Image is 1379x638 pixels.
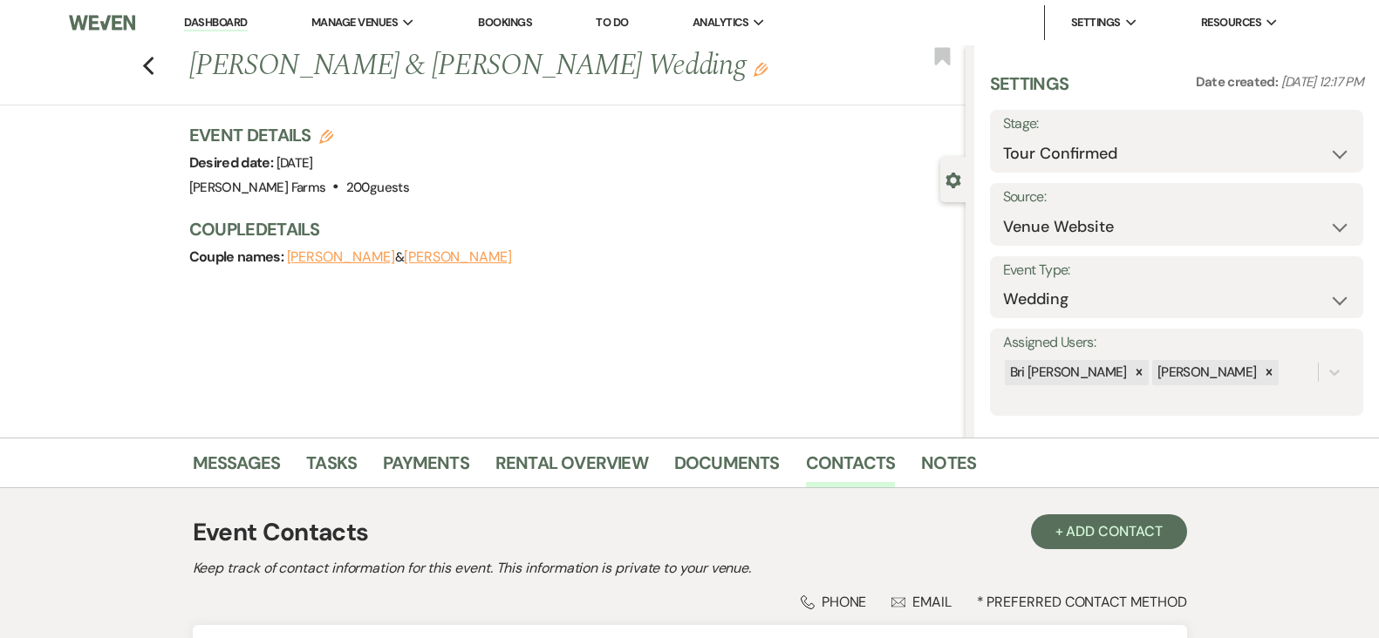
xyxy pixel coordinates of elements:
a: Payments [383,449,469,487]
span: Date created: [1196,73,1281,91]
span: Analytics [693,14,748,31]
a: Tasks [306,449,357,487]
button: Close lead details [946,171,961,187]
button: Edit [754,61,768,77]
button: [PERSON_NAME] [404,250,512,264]
a: To Do [596,15,628,30]
a: Contacts [806,449,896,487]
span: Desired date: [189,153,276,172]
label: Source: [1003,185,1350,210]
h1: Event Contacts [193,514,369,551]
img: Weven Logo [69,4,135,41]
span: [PERSON_NAME] Farms [189,179,326,196]
a: Documents [674,449,780,487]
h1: [PERSON_NAME] & [PERSON_NAME] Wedding [189,45,803,87]
a: Dashboard [184,15,247,31]
a: Bookings [478,15,532,30]
label: Event Type: [1003,258,1350,283]
button: [PERSON_NAME] [287,250,395,264]
span: [DATE] [276,154,313,172]
a: Messages [193,449,281,487]
div: Email [891,593,952,611]
div: [PERSON_NAME] [1152,360,1260,385]
h3: Settings [990,71,1069,110]
span: & [287,248,512,266]
h3: Event Details [189,123,409,147]
div: * Preferred Contact Method [193,593,1187,611]
a: Notes [921,449,976,487]
span: [DATE] 12:17 PM [1281,73,1363,91]
span: Manage Venues [311,14,398,31]
h3: Couple Details [189,217,948,241]
label: Stage: [1003,112,1350,137]
span: Couple names: [189,248,287,266]
button: + Add Contact [1031,514,1187,549]
span: 200 guests [346,179,409,196]
h2: Keep track of contact information for this event. This information is private to your venue. [193,558,1187,579]
span: Settings [1071,14,1121,31]
div: Bri [PERSON_NAME] [1005,360,1130,385]
span: Resources [1201,14,1261,31]
div: Phone [801,593,867,611]
a: Rental Overview [495,449,648,487]
label: Assigned Users: [1003,330,1350,356]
